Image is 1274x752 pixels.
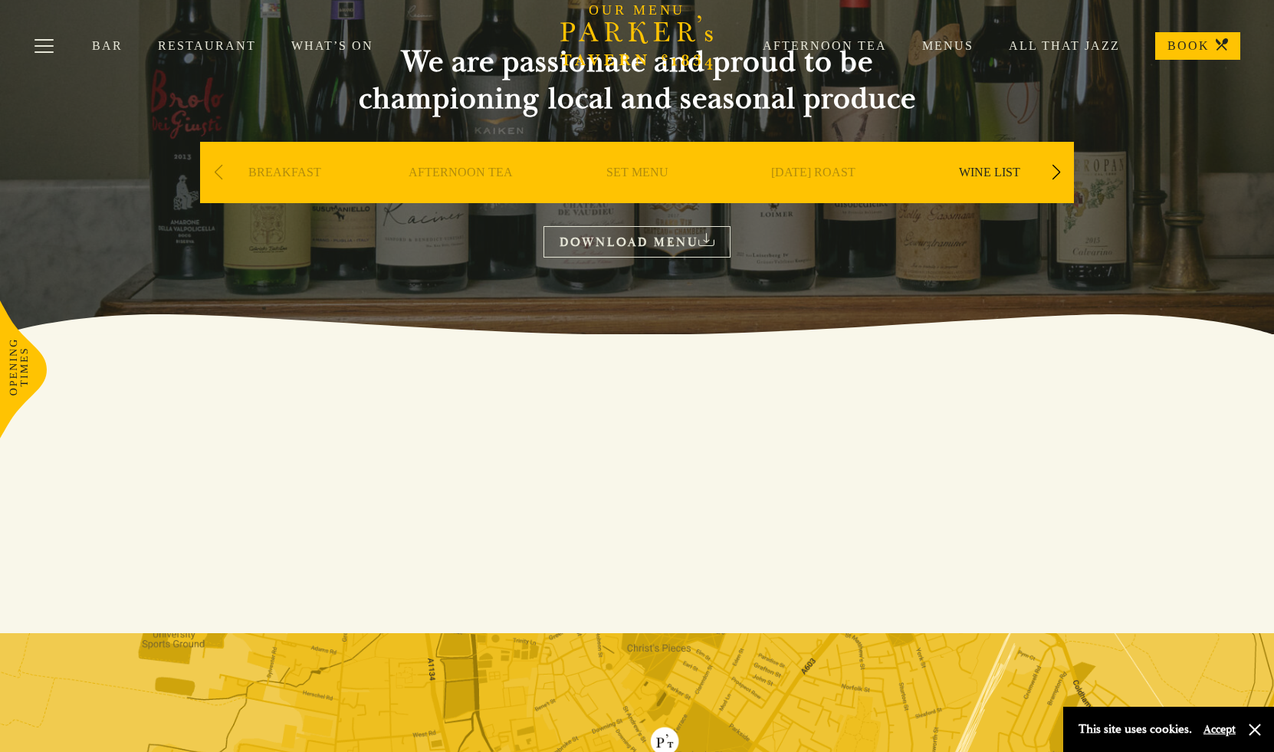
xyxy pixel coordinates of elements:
div: Previous slide [208,156,228,189]
button: Accept [1203,722,1236,737]
div: 5 / 9 [905,142,1074,249]
a: WINE LIST [959,165,1020,226]
a: SET MENU [606,165,668,226]
a: AFTERNOON TEA [409,165,513,226]
div: 2 / 9 [376,142,545,249]
a: BREAKFAST [248,165,321,226]
div: Next slide [1046,156,1066,189]
div: 4 / 9 [729,142,898,249]
p: This site uses cookies. [1079,718,1192,741]
h2: We are passionate and proud to be championing local and seasonal produce [330,44,944,117]
button: Close and accept [1247,722,1263,737]
a: DOWNLOAD MENU [543,226,731,258]
div: 1 / 9 [200,142,369,249]
div: 3 / 9 [553,142,721,249]
a: [DATE] ROAST [771,165,855,226]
